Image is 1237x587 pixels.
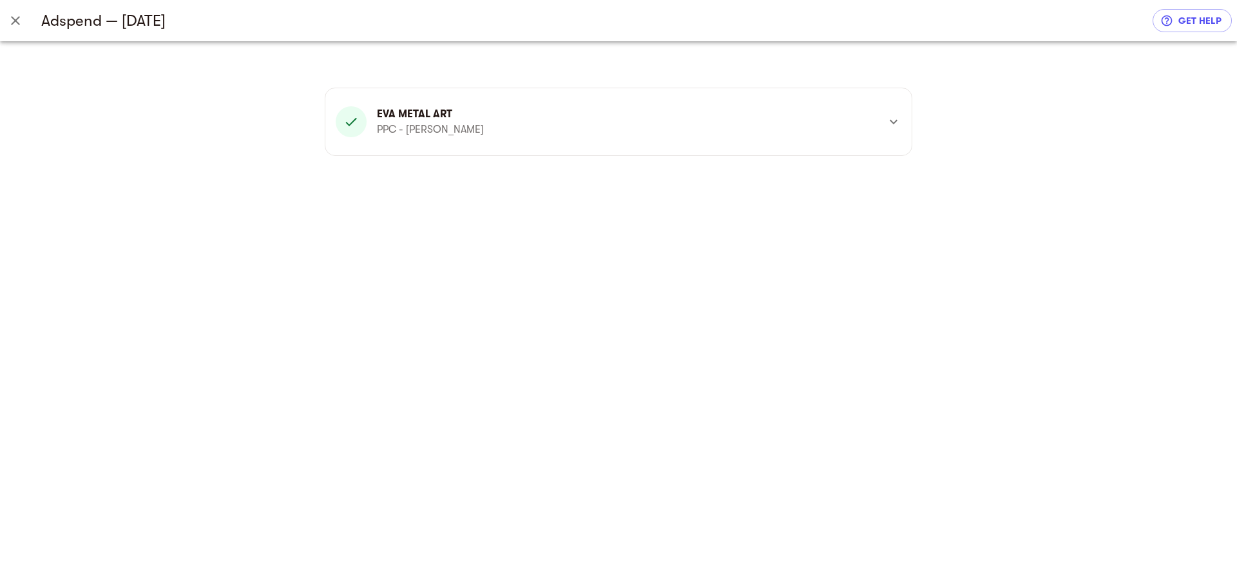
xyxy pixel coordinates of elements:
[1153,9,1232,32] a: get help
[377,122,484,137] p: PPC - [PERSON_NAME]
[377,106,484,122] p: Eva Metal Art
[41,10,1153,31] h5: Adspend — [DATE]
[1163,13,1222,28] span: get help
[336,99,901,145] div: Eva Metal ArtPPC - [PERSON_NAME]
